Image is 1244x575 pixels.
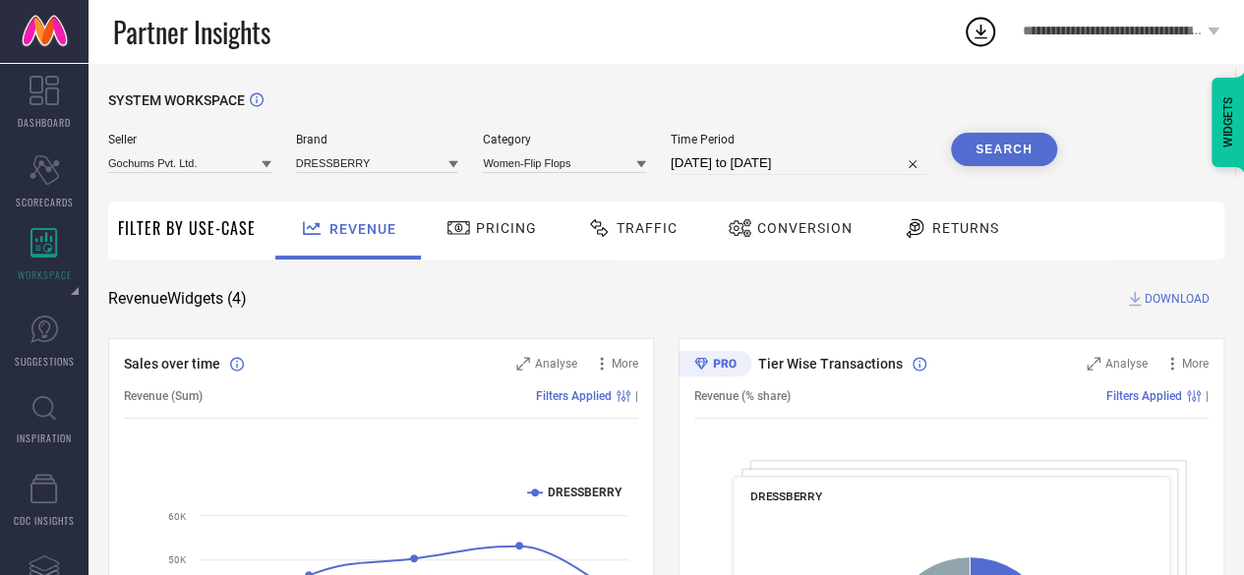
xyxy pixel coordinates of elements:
span: Brand [296,133,459,146]
span: SCORECARDS [16,195,74,209]
span: Filters Applied [1106,389,1182,403]
text: 50K [168,554,187,565]
span: Revenue Widgets ( 4 ) [108,289,247,309]
span: Analyse [535,357,577,371]
span: Revenue [329,221,396,237]
span: DOWNLOAD [1145,289,1210,309]
span: Returns [932,220,999,236]
span: Pricing [476,220,537,236]
div: Open download list [963,14,998,49]
span: Filters Applied [536,389,612,403]
span: Time Period [671,133,926,146]
span: More [1182,357,1209,371]
span: DASHBOARD [18,115,71,130]
span: INSPIRATION [17,431,72,445]
span: Filter By Use-Case [118,216,256,240]
input: Select time period [671,151,926,175]
div: Premium [679,351,751,380]
svg: Zoom [516,357,530,371]
span: | [1206,389,1209,403]
span: Sales over time [124,356,220,372]
span: | [635,389,638,403]
span: Traffic [617,220,678,236]
svg: Zoom [1087,357,1100,371]
span: CDC INSIGHTS [14,513,75,528]
button: Search [951,133,1057,166]
text: 60K [168,511,187,522]
span: SYSTEM WORKSPACE [108,92,245,108]
span: Category [483,133,646,146]
text: DRESSBERRY [548,486,622,499]
span: Partner Insights [113,12,270,52]
span: WORKSPACE [18,267,72,282]
span: Tier Wise Transactions [758,356,903,372]
span: Revenue (Sum) [124,389,203,403]
span: SUGGESTIONS [15,354,75,369]
span: Analyse [1105,357,1148,371]
span: More [612,357,638,371]
span: Revenue (% share) [694,389,791,403]
span: Seller [108,133,271,146]
span: Conversion [757,220,853,236]
span: DRESSBERRY [750,489,822,503]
